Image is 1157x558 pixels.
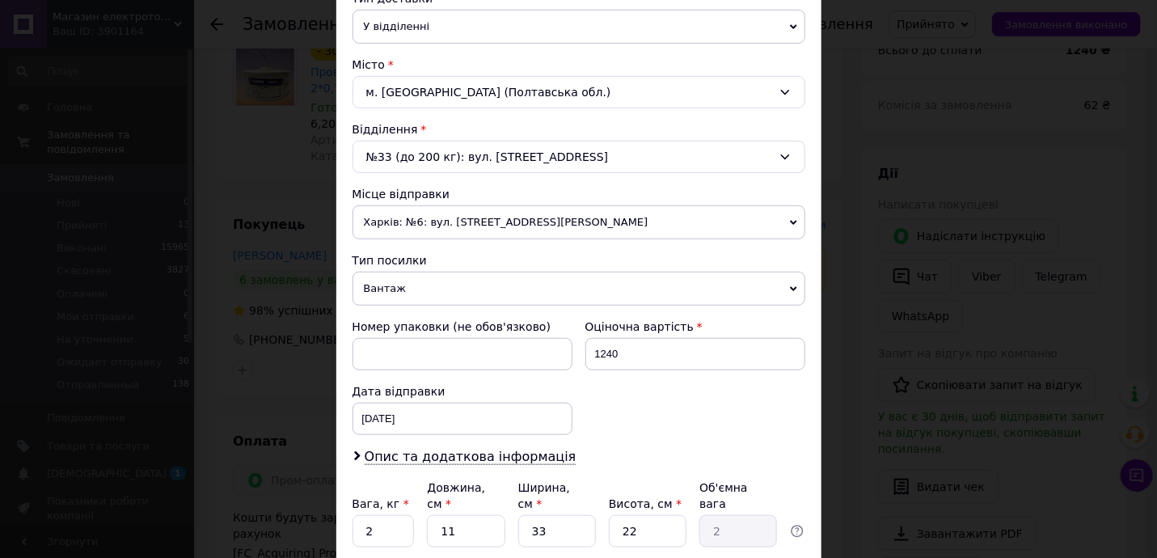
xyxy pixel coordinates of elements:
label: Ширина, см [518,481,570,510]
label: Висота, см [609,497,682,510]
div: м. [GEOGRAPHIC_DATA] (Полтавська обл.) [353,76,805,108]
span: Місце відправки [353,188,450,201]
label: Вага, кг [353,497,409,510]
div: Номер упаковки (не обов'язково) [353,319,572,335]
div: Місто [353,57,805,73]
span: Опис та додаткова інформація [365,449,576,465]
span: Харків: №6: вул. [STREET_ADDRESS][PERSON_NAME] [353,205,805,239]
label: Довжина, см [427,481,485,510]
span: Вантаж [353,272,805,306]
span: У відділенні [353,10,805,44]
div: №33 (до 200 кг): вул. [STREET_ADDRESS] [353,141,805,173]
div: Дата відправки [353,383,572,399]
div: Оціночна вартість [585,319,805,335]
div: Відділення [353,121,805,137]
span: Тип посилки [353,254,427,267]
div: Об'ємна вага [699,480,777,512]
